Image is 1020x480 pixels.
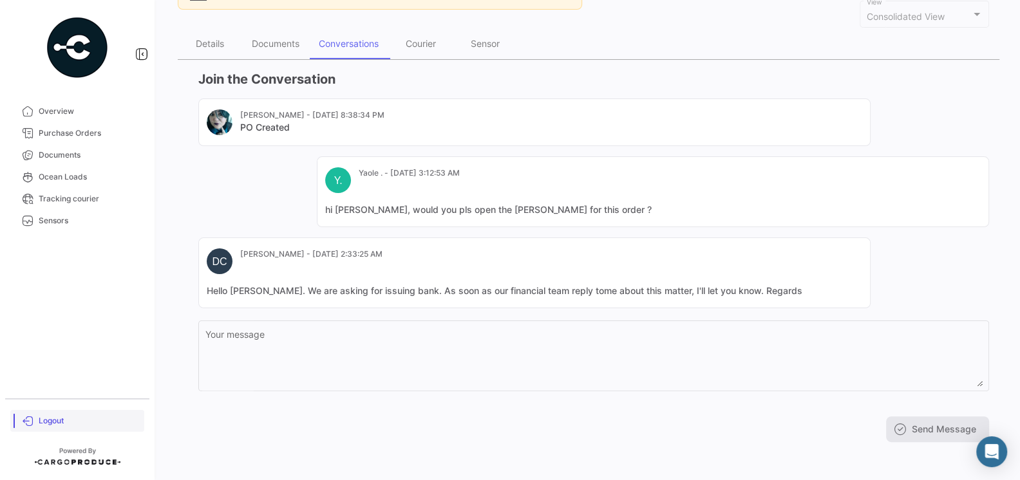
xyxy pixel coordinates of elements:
div: Abrir Intercom Messenger [976,436,1007,467]
div: Courier [406,38,436,49]
div: Y. [325,167,351,193]
div: Documents [252,38,299,49]
div: DC [207,248,232,274]
mat-card-content: Hello [PERSON_NAME]. We are asking for issuing bank. As soon as our financial team reply tome abo... [207,284,862,297]
span: Ocean Loads [39,171,139,183]
img: IMG_20220614_122528.jpg [207,109,232,135]
a: Tracking courier [10,188,144,210]
a: Sensors [10,210,144,232]
span: Overview [39,106,139,117]
mat-card-subtitle: [PERSON_NAME] - [DATE] 2:33:25 AM [240,248,382,260]
a: Ocean Loads [10,166,144,188]
h3: Join the Conversation [198,70,989,88]
a: Overview [10,100,144,122]
span: Tracking courier [39,193,139,205]
mat-card-title: PO Created [240,121,384,134]
span: Purchase Orders [39,127,139,139]
img: powered-by.png [45,15,109,80]
div: Details [196,38,224,49]
span: Documents [39,149,139,161]
span: Logout [39,415,139,427]
div: Conversations [319,38,379,49]
mat-card-subtitle: [PERSON_NAME] - [DATE] 8:38:34 PM [240,109,384,121]
span: Consolidated View [867,11,945,22]
a: Documents [10,144,144,166]
a: Purchase Orders [10,122,144,144]
div: Sensor [471,38,500,49]
mat-card-content: hi [PERSON_NAME], would you pls open the [PERSON_NAME] for this order ? [325,203,981,216]
mat-card-subtitle: Yaole . - [DATE] 3:12:53 AM [359,167,460,179]
span: Sensors [39,215,139,226]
